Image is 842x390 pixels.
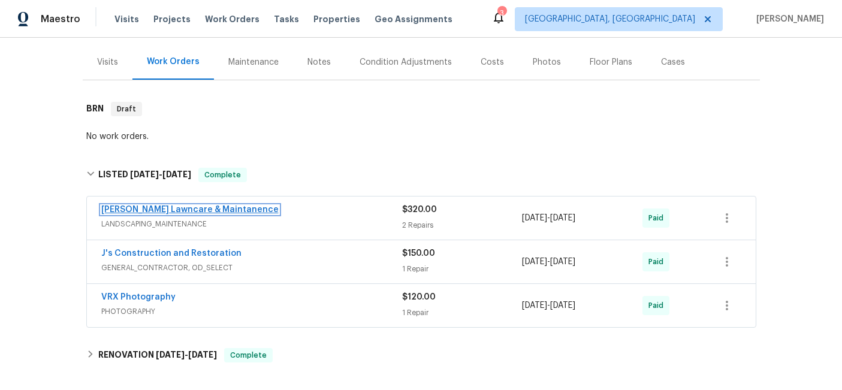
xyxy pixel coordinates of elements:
[375,13,452,25] span: Geo Assignments
[752,13,824,25] span: [PERSON_NAME]
[648,300,668,312] span: Paid
[590,56,632,68] div: Floor Plans
[402,205,437,214] span: $320.00
[83,341,760,370] div: RENOVATION [DATE]-[DATE]Complete
[402,219,523,231] div: 2 Repairs
[114,13,139,25] span: Visits
[98,348,217,362] h6: RENOVATION
[522,300,575,312] span: -
[648,256,668,268] span: Paid
[533,56,561,68] div: Photos
[313,13,360,25] span: Properties
[661,56,685,68] div: Cases
[522,301,547,310] span: [DATE]
[228,56,279,68] div: Maintenance
[101,218,402,230] span: LANDSCAPING_MAINTENANCE
[497,7,506,19] div: 3
[402,249,435,258] span: $150.00
[98,168,191,182] h6: LISTED
[274,15,299,23] span: Tasks
[156,350,185,359] span: [DATE]
[112,103,141,115] span: Draft
[522,258,547,266] span: [DATE]
[86,102,104,116] h6: BRN
[522,212,575,224] span: -
[101,249,242,258] a: J's Construction and Restoration
[225,349,271,361] span: Complete
[200,169,246,181] span: Complete
[153,13,191,25] span: Projects
[97,56,118,68] div: Visits
[402,307,523,319] div: 1 Repair
[307,56,331,68] div: Notes
[522,214,547,222] span: [DATE]
[481,56,504,68] div: Costs
[156,350,217,359] span: -
[41,13,80,25] span: Maestro
[550,258,575,266] span: [DATE]
[101,205,279,214] a: [PERSON_NAME] Lawncare & Maintanence
[360,56,452,68] div: Condition Adjustments
[86,131,756,143] div: No work orders.
[101,293,176,301] a: VRX Photography
[550,301,575,310] span: [DATE]
[525,13,695,25] span: [GEOGRAPHIC_DATA], [GEOGRAPHIC_DATA]
[550,214,575,222] span: [DATE]
[101,262,402,274] span: GENERAL_CONTRACTOR, OD_SELECT
[205,13,259,25] span: Work Orders
[162,170,191,179] span: [DATE]
[130,170,191,179] span: -
[402,263,523,275] div: 1 Repair
[101,306,402,318] span: PHOTOGRAPHY
[188,350,217,359] span: [DATE]
[83,156,760,194] div: LISTED [DATE]-[DATE]Complete
[147,56,200,68] div: Work Orders
[130,170,159,179] span: [DATE]
[648,212,668,224] span: Paid
[402,293,436,301] span: $120.00
[83,90,760,128] div: BRN Draft
[522,256,575,268] span: -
